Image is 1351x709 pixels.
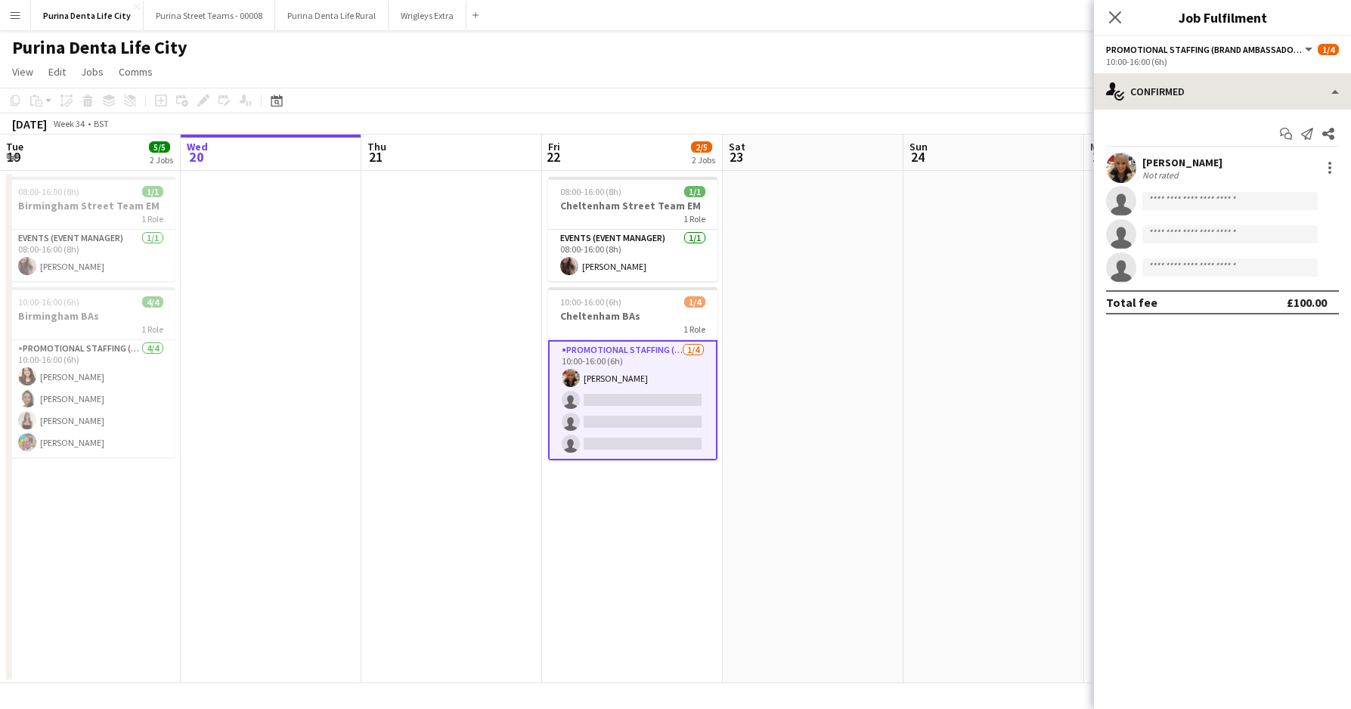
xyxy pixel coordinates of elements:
span: Tue [6,140,23,153]
app-card-role: Promotional Staffing (Brand Ambassadors)4/410:00-16:00 (6h)[PERSON_NAME][PERSON_NAME][PERSON_NAME... [6,340,175,457]
span: Sat [729,140,745,153]
app-card-role: Events (Event Manager)1/108:00-16:00 (8h)[PERSON_NAME] [6,230,175,281]
span: 1/1 [142,186,163,197]
span: View [12,65,33,79]
span: 5/5 [149,141,170,153]
app-job-card: 08:00-16:00 (8h)1/1Birmingham Street Team EM1 RoleEvents (Event Manager)1/108:00-16:00 (8h)[PERSO... [6,177,175,281]
span: 08:00-16:00 (8h) [560,186,621,197]
a: Edit [42,62,72,82]
span: 1 Role [141,213,163,224]
div: 2 Jobs [150,154,173,166]
h3: Cheltenham Street Team EM [548,199,717,212]
span: Thu [367,140,386,153]
span: 19 [4,148,23,166]
div: BST [94,118,109,129]
span: Comms [119,65,153,79]
app-card-role: Events (Event Manager)1/108:00-16:00 (8h)[PERSON_NAME] [548,230,717,281]
span: 1 Role [141,324,163,335]
button: Purina Denta Life Rural [275,1,389,30]
span: Sun [909,140,928,153]
app-job-card: 08:00-16:00 (8h)1/1Cheltenham Street Team EM1 RoleEvents (Event Manager)1/108:00-16:00 (8h)[PERSO... [548,177,717,281]
span: 22 [546,148,560,166]
span: Wed [187,140,208,153]
a: Comms [113,62,159,82]
span: 4/4 [142,296,163,308]
span: 2/5 [691,141,712,153]
span: 20 [184,148,208,166]
span: 25 [1088,148,1110,166]
h3: Birmingham BAs [6,309,175,323]
span: 1/1 [684,186,705,197]
div: £100.00 [1287,295,1327,310]
span: Jobs [81,65,104,79]
app-job-card: 10:00-16:00 (6h)4/4Birmingham BAs1 RolePromotional Staffing (Brand Ambassadors)4/410:00-16:00 (6h... [6,287,175,457]
span: Promotional Staffing (Brand Ambassadors) [1106,44,1303,55]
span: 1/4 [1318,44,1339,55]
span: 08:00-16:00 (8h) [18,186,79,197]
a: View [6,62,39,82]
span: 10:00-16:00 (6h) [18,296,79,308]
span: Edit [48,65,66,79]
div: Not rated [1142,169,1182,181]
div: 2 Jobs [692,154,715,166]
span: 24 [907,148,928,166]
div: 10:00-16:00 (6h) [1106,56,1339,67]
button: Wrigleys Extra [389,1,466,30]
span: Mon [1090,140,1110,153]
span: Week 34 [50,118,88,129]
div: Total fee [1106,295,1157,310]
div: [PERSON_NAME] [1142,156,1222,169]
button: Promotional Staffing (Brand Ambassadors) [1106,44,1315,55]
a: Jobs [75,62,110,82]
span: 1 Role [683,213,705,224]
span: 1/4 [684,296,705,308]
h1: Purina Denta Life City [12,36,187,59]
span: 21 [365,148,386,166]
span: 23 [727,148,745,166]
h3: Job Fulfilment [1094,8,1351,27]
span: 10:00-16:00 (6h) [560,296,621,308]
div: [DATE] [12,116,47,132]
div: Confirmed [1094,73,1351,110]
span: Fri [548,140,560,153]
app-card-role: Promotional Staffing (Brand Ambassadors)1/410:00-16:00 (6h)[PERSON_NAME] [548,340,717,460]
button: Purina Denta Life City [31,1,144,30]
app-job-card: 10:00-16:00 (6h)1/4Cheltenham BAs1 RolePromotional Staffing (Brand Ambassadors)1/410:00-16:00 (6h... [548,287,717,460]
span: 1 Role [683,324,705,335]
h3: Birmingham Street Team EM [6,199,175,212]
button: Purina Street Teams - 00008 [144,1,275,30]
h3: Cheltenham BAs [548,309,717,323]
